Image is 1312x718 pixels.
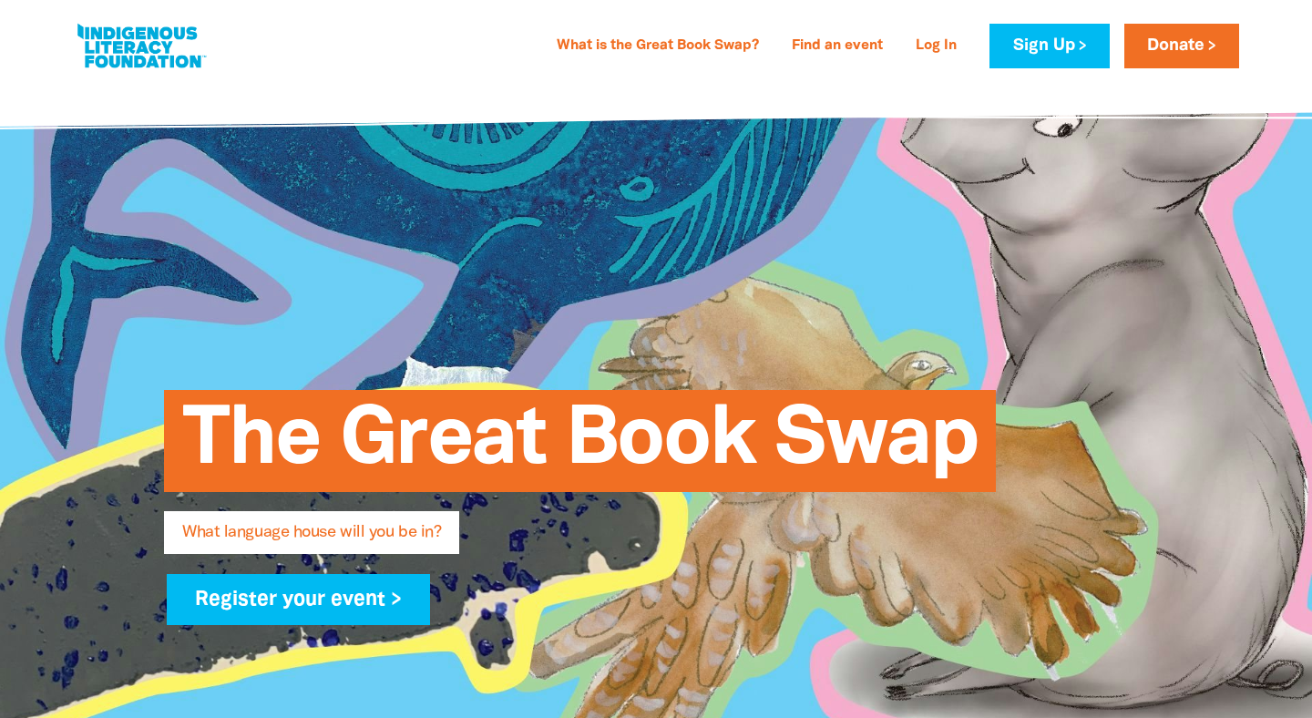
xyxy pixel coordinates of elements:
[781,32,894,61] a: Find an event
[182,525,441,554] span: What language house will you be in?
[905,32,968,61] a: Log In
[989,24,1109,68] a: Sign Up
[546,32,770,61] a: What is the Great Book Swap?
[167,574,430,625] a: Register your event >
[1124,24,1239,68] a: Donate
[182,404,978,492] span: The Great Book Swap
